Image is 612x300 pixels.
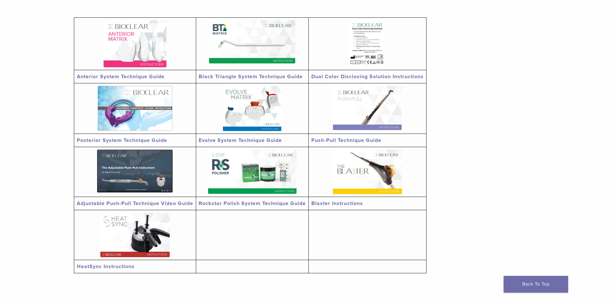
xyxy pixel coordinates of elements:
[504,276,568,293] a: Back To Top
[77,137,167,144] a: Posterior System Technique Guide
[77,200,193,207] a: Adjustable Push-Pull Technique Video Guide
[311,137,381,144] a: Push-Pull Technique Guide
[199,73,303,80] a: Black Triangle System Technique Guide
[77,73,165,80] a: Anterior System Technique Guide
[199,200,306,207] a: Rockstar Polish System Technique Guide
[199,137,282,144] a: Evolve System Technique Guide
[311,200,363,207] a: Blaster Instructions
[311,73,424,80] a: Dual Color Disclosing Solution Instructions
[77,263,135,270] a: HeatSync Instructions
